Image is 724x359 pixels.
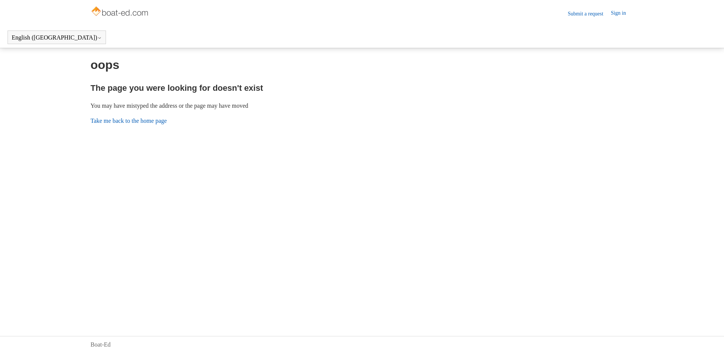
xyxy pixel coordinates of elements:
[90,56,633,74] h1: oops
[90,340,110,349] a: Boat-Ed
[568,10,611,18] a: Submit a request
[90,82,633,94] h2: The page you were looking for doesn't exist
[90,5,150,20] img: Boat-Ed Help Center home page
[611,9,633,18] a: Sign in
[12,34,102,41] button: English ([GEOGRAPHIC_DATA])
[90,101,633,110] p: You may have mistyped the address or the page may have moved
[90,118,167,124] a: Take me back to the home page
[699,334,718,353] div: Live chat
